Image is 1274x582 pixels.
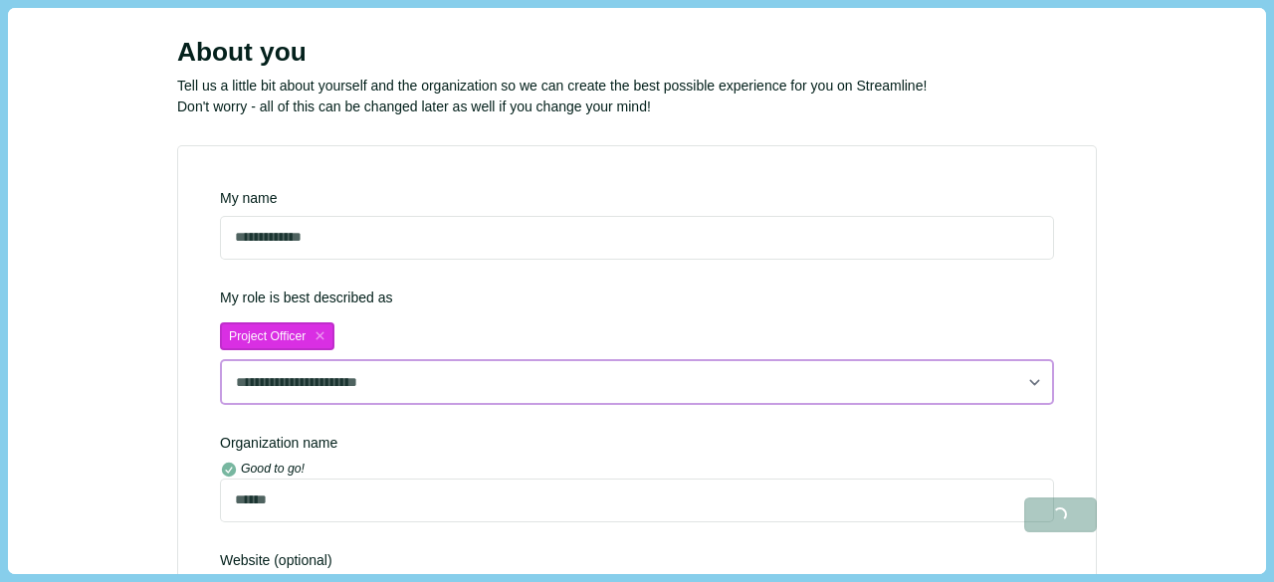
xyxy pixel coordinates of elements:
[220,188,1054,209] div: My name
[229,329,306,344] span: Project Officer
[177,76,1097,97] p: Tell us a little bit about yourself and the organization so we can create the best possible exper...
[220,433,1054,454] div: Organization name
[177,97,1097,117] p: Don't worry - all of this can be changed later as well if you change your mind!
[220,288,1054,405] div: My role is best described as
[241,461,305,479] div: Good to go!
[177,37,1097,69] div: About you
[312,327,329,345] button: close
